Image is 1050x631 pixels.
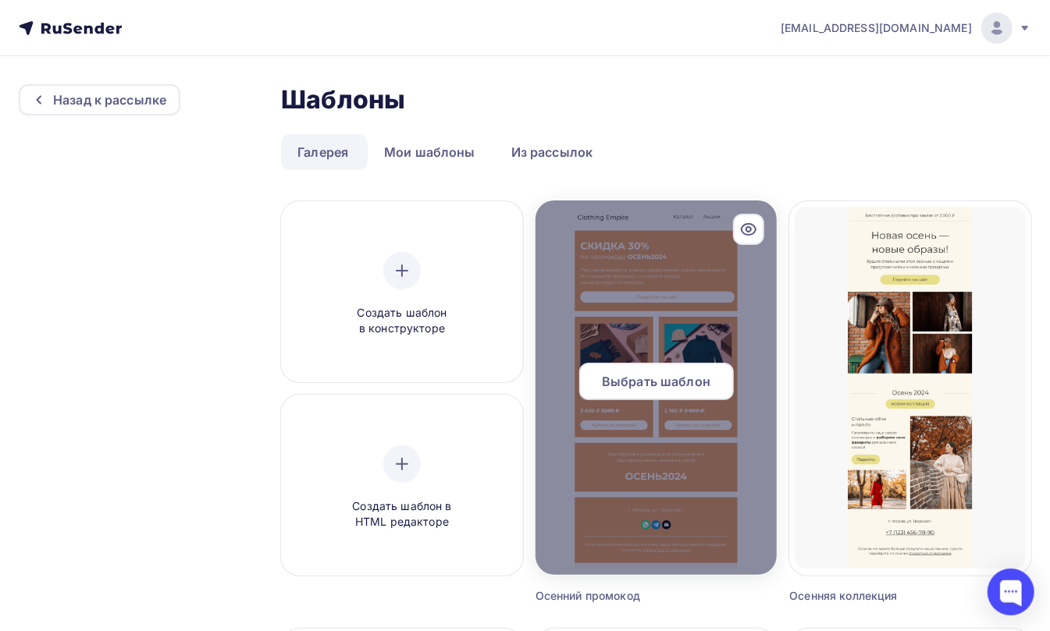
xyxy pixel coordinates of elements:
a: Галерея [281,134,365,170]
h2: Шаблоны [281,84,405,115]
a: Из рассылок [495,134,610,170]
a: [EMAIL_ADDRESS][DOMAIN_NAME] [781,12,1031,44]
div: Осенняя коллекция [789,588,970,604]
span: Создать шаблон в конструкторе [328,305,476,337]
div: Осенний промокод [536,588,717,604]
span: [EMAIL_ADDRESS][DOMAIN_NAME] [781,20,972,36]
span: Выбрать шаблон [602,372,710,391]
div: Назад к рассылке [53,90,166,109]
a: Мои шаблоны [368,134,492,170]
span: Создать шаблон в HTML редакторе [328,498,476,530]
